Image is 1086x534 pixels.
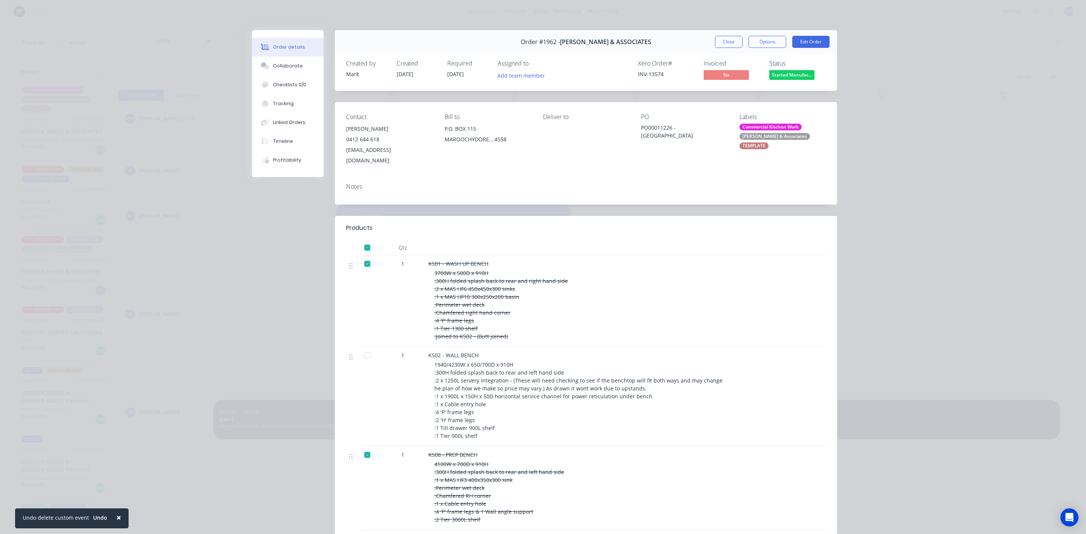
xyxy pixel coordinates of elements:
button: Linked Orders [252,113,324,132]
div: PO00011226 - [GEOGRAPHIC_DATA] [641,124,727,139]
div: Invoiced [704,60,760,67]
div: Checklists 0/0 [273,81,306,88]
span: No [704,70,749,80]
span: Started Manufac... [769,70,814,80]
span: 1 [401,451,404,459]
div: [EMAIL_ADDRESS][DOMAIN_NAME] [346,145,433,166]
div: [PERSON_NAME]0412 644 618[EMAIL_ADDRESS][DOMAIN_NAME] [346,124,433,166]
span: 1 [401,260,404,268]
span: 1940/4230W x 650/700D x 910H :300H folded splash back to rear and left hand side :2 x 1250L serve... [434,361,724,439]
button: Add team member [494,70,549,80]
span: KS02 - WALL BENCH [428,352,479,359]
button: Checklists 0/0 [252,75,324,94]
div: Status [769,60,826,67]
div: Notes [346,183,826,190]
div: [PERSON_NAME] [346,124,433,134]
span: × [117,512,121,523]
div: TEMPLATE [739,142,768,149]
button: Options [749,36,786,48]
div: Required [447,60,489,67]
button: Started Manufac... [769,70,814,81]
button: Add team member [498,70,549,80]
button: Order details [252,38,324,57]
div: [PERSON_NAME] & Associates [739,133,810,140]
div: Commercial Kitchen Work [739,124,802,130]
button: Close [109,508,129,526]
button: Edit Order [792,36,830,48]
div: Deliver to [543,113,629,121]
div: Tracking [273,100,294,107]
button: Close [715,36,742,48]
div: 0412 644 618 [346,134,433,145]
div: Bill to [445,113,531,121]
div: Created [397,60,438,67]
button: Collaborate [252,57,324,75]
div: Collaborate [273,63,303,69]
span: [DATE] [447,70,464,78]
span: [DATE] [397,70,413,78]
button: Tracking [252,94,324,113]
span: [PERSON_NAME] & ASSOCIATES [560,38,651,46]
div: Labels [739,113,826,121]
div: Undo delete custom event [23,514,89,522]
div: Profitability [273,157,301,164]
div: Linked Orders [273,119,305,126]
button: Timeline [252,132,324,151]
span: 4100W x 700D x 910H :300H folded splash back to rear and left hand side :1 x MAS HF3 400x350x300 ... [434,461,564,523]
div: Open Intercom Messenger [1060,508,1078,526]
div: Created by [346,60,388,67]
button: Undo [89,512,111,523]
div: Contact [346,113,433,121]
div: Mark [346,70,388,78]
span: KS01 - WASH UP BENCH [428,260,488,267]
div: Assigned to [498,60,573,67]
div: Order details [273,44,305,50]
div: Qty [380,240,425,255]
span: Order #1962 - [521,38,560,46]
div: P.O. BOX 115MAROOCHYDORE, , 4558 [445,124,531,148]
span: KS08 - PREP BENCH [428,451,477,458]
span: 3700W x 500D x 910H :300H folded splash back to rear and right hand side :2 x MAS HF6 450x450x300... [434,269,568,340]
div: MAROOCHYDORE, , 4558 [445,134,531,145]
span: 1 [401,351,404,359]
div: Xero Order # [638,60,695,67]
div: Timeline [273,138,293,145]
div: INV-13574 [638,70,695,78]
div: P.O. BOX 115 [445,124,531,134]
div: Products [346,223,373,233]
button: Profitability [252,151,324,170]
div: PO [641,113,727,121]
